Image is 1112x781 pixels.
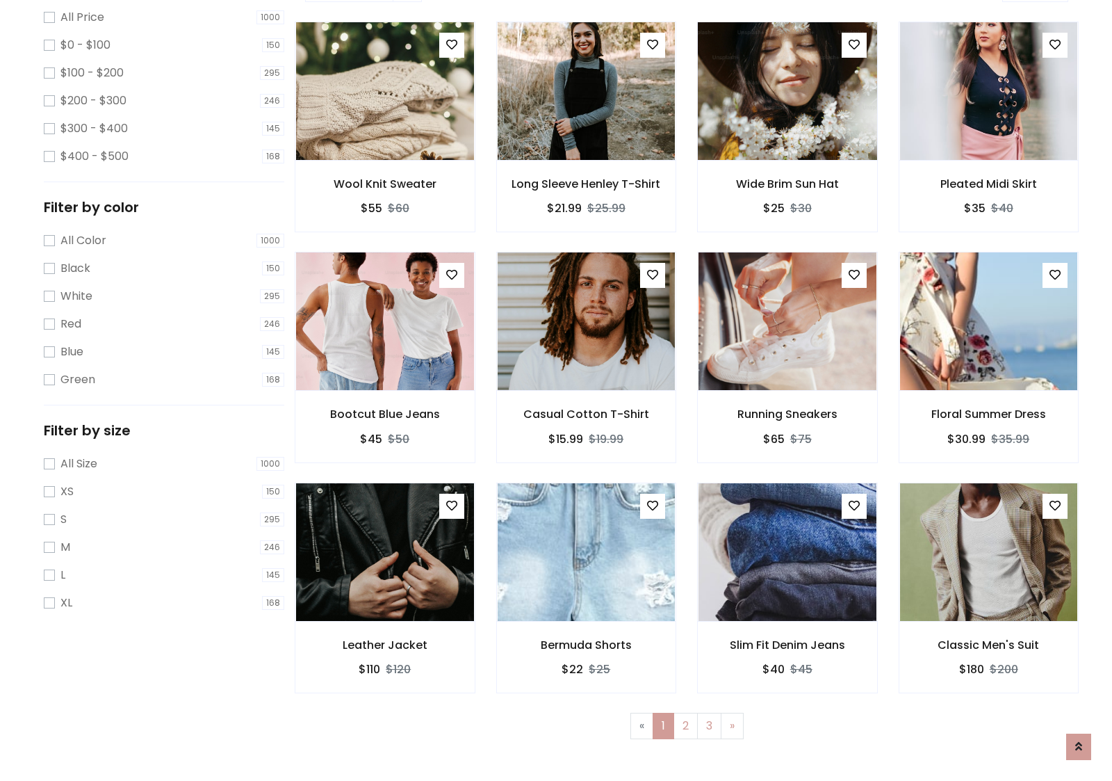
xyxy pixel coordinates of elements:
[60,65,124,81] label: $100 - $200
[260,94,284,108] span: 246
[260,317,284,331] span: 246
[991,200,1013,216] del: $40
[959,663,984,676] h6: $180
[262,150,284,163] span: 168
[260,513,284,526] span: 295
[295,408,475,421] h6: Bootcut Blue Jeans
[260,289,284,303] span: 295
[60,595,72,611] label: XL
[762,663,785,676] h6: $40
[262,122,284,136] span: 145
[295,177,475,191] h6: Wool Knit Sweater
[60,567,65,583] label: L
[790,661,812,677] del: $45
[359,663,380,676] h6: $110
[60,371,95,388] label: Green
[60,232,106,249] label: All Color
[60,316,81,332] label: Red
[763,433,785,446] h6: $65
[295,638,475,652] h6: Leather Jacket
[899,408,1079,421] h6: Floral Summer Dress
[947,433,986,446] h6: $30.99
[60,483,74,500] label: XS
[260,540,284,554] span: 246
[60,92,126,109] label: $200 - $300
[721,713,744,739] a: Next
[262,345,284,359] span: 145
[262,373,284,387] span: 168
[548,433,583,446] h6: $15.99
[360,433,382,446] h6: $45
[60,344,83,360] label: Blue
[899,177,1079,191] h6: Pleated Midi Skirt
[562,663,583,676] h6: $22
[991,431,1029,447] del: $35.99
[256,234,284,248] span: 1000
[964,202,986,215] h6: $35
[698,177,877,191] h6: Wide Brim Sun Hat
[60,260,90,277] label: Black
[262,38,284,52] span: 150
[497,638,676,652] h6: Bermuda Shorts
[262,596,284,610] span: 168
[899,638,1079,652] h6: Classic Men's Suit
[60,539,70,556] label: M
[305,713,1068,739] nav: Page navigation
[589,431,623,447] del: $19.99
[60,37,111,54] label: $0 - $100
[262,485,284,499] span: 150
[60,9,104,26] label: All Price
[256,457,284,471] span: 1000
[262,261,284,275] span: 150
[790,200,812,216] del: $30
[44,199,284,216] h5: Filter by color
[262,568,284,582] span: 145
[388,431,409,447] del: $50
[990,661,1018,677] del: $200
[386,661,411,677] del: $120
[60,456,97,472] label: All Size
[763,202,785,215] h6: $25
[60,148,129,165] label: $400 - $500
[60,120,128,137] label: $300 - $400
[44,422,284,439] h5: Filter by size
[60,511,67,528] label: S
[388,200,409,216] del: $60
[497,177,676,191] h6: Long Sleeve Henley T-Shirt
[587,200,625,216] del: $25.99
[60,288,92,305] label: White
[256,10,284,24] span: 1000
[698,408,877,421] h6: Running Sneakers
[497,408,676,421] h6: Casual Cotton T-Shirt
[673,713,698,739] a: 2
[730,718,735,734] span: »
[697,713,721,739] a: 3
[790,431,812,447] del: $75
[698,638,877,652] h6: Slim Fit Denim Jeans
[361,202,382,215] h6: $55
[260,66,284,80] span: 295
[589,661,610,677] del: $25
[653,713,674,739] a: 1
[547,202,582,215] h6: $21.99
